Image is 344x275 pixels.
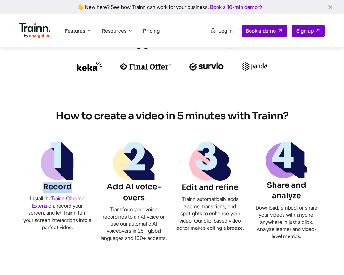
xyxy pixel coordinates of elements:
[100,182,168,203] h6: Add AI voice-overs
[23,182,92,193] h6: Record
[242,62,267,71] img: pando logo
[65,27,85,34] span: Features
[266,142,307,178] img: step-four | | Video creation | Online video creator | Online video editor
[292,25,325,37] a: Sign up
[37,109,307,123] h2: How to create a video in 5 minutes with Trainn?
[296,28,314,34] span: Sign up
[41,142,74,180] img: step-one | | Video creation | Online video creator | Online video editor
[176,182,245,193] h6: Edit and refine
[113,142,155,180] img: step-two | | Video creation | Online video creator | Online video editor
[176,195,245,231] p: Trainn automatically adds zooms, transitions, and spotlights to enhance your video. Our clip-base...
[77,62,102,71] img: keka logo
[218,28,233,34] span: Log in
[246,28,276,34] span: Book a demo
[23,195,92,231] p: Install the , record your screen, and let Trainn turn your screen interactions into a perfect video.
[120,63,171,70] img: finaloffer logo
[242,25,287,37] a: Book a demo
[102,27,127,34] span: Resources
[189,142,231,181] img: step-three | | Video creation | Online video creator | Online video editor
[252,180,321,202] h6: Share and analyze
[209,3,265,12] a: Book a 10-min demo
[206,25,236,37] a: Log in
[189,62,224,71] img: survio logo
[312,244,344,275] iframe: Chat Widget
[143,28,160,34] a: Pricing
[252,204,321,240] p: Download, embed, or share your videos with anyone, anywhere in just a click. Analyze learner and ...
[4,4,340,10] div: 👋 New here? See how Trainn can work for your business.
[32,195,85,209] a: Trainn Chrome Extension
[19,23,51,38] img: Trainn Logo
[100,206,168,242] p: Transform your voice recordings to an AI voice or use our automatic AI voiceovers in 25+ global l...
